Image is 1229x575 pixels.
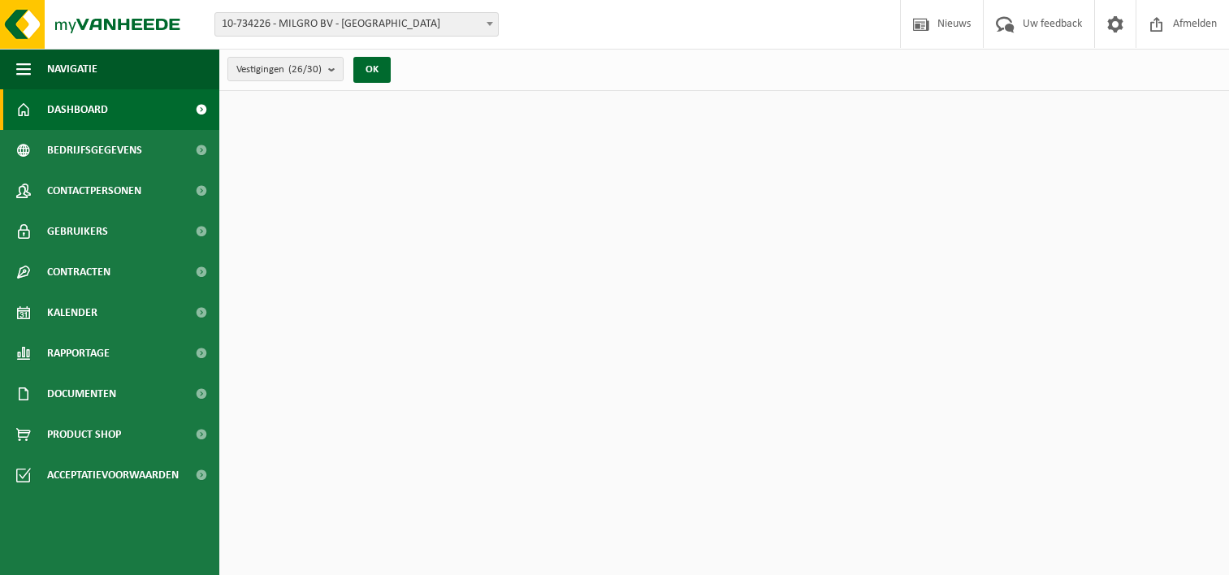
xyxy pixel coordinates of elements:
span: Dashboard [47,89,108,130]
span: Rapportage [47,333,110,374]
button: Vestigingen(26/30) [227,57,344,81]
span: Acceptatievoorwaarden [47,455,179,495]
span: Kalender [47,292,97,333]
span: Contracten [47,252,110,292]
count: (26/30) [288,64,322,75]
span: 10-734226 - MILGRO BV - ROTTERDAM [215,13,498,36]
span: Vestigingen [236,58,322,82]
span: Contactpersonen [47,171,141,211]
span: Product Shop [47,414,121,455]
span: 10-734226 - MILGRO BV - ROTTERDAM [214,12,499,37]
span: Bedrijfsgegevens [47,130,142,171]
span: Documenten [47,374,116,414]
span: Gebruikers [47,211,108,252]
button: OK [353,57,391,83]
span: Navigatie [47,49,97,89]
